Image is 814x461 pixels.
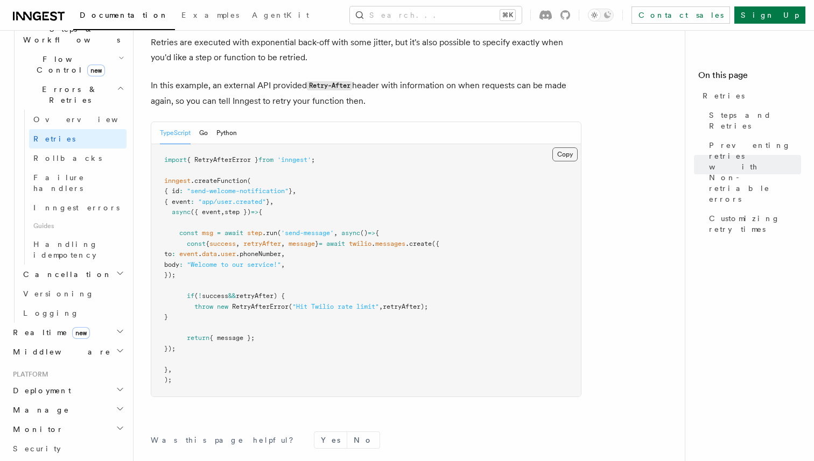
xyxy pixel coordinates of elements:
span: "send-welcome-notification" [187,187,289,195]
div: Errors & Retries [19,110,127,265]
a: Overview [29,110,127,129]
span: Flow Control [19,54,118,75]
span: ( [194,292,198,300]
span: , [221,208,224,216]
span: retryAfter); [383,303,428,310]
span: = [319,240,322,247]
span: Retries [33,134,75,143]
span: , [168,366,172,373]
span: Rollbacks [33,154,102,162]
span: return [187,334,209,342]
span: ); [164,376,172,384]
a: Contact sales [631,6,730,24]
span: { [375,229,379,237]
span: . [217,250,221,258]
span: , [281,250,285,258]
span: { message }; [209,334,255,342]
span: } [315,240,319,247]
span: inngest [164,177,191,185]
button: Steps & Workflows [19,19,127,49]
span: 'send-message' [281,229,334,237]
span: Examples [181,11,239,19]
span: "Hit Twilio rate limit" [292,303,379,310]
span: Realtime [9,327,90,338]
span: .create [405,240,432,247]
span: const [179,229,198,237]
p: In this example, an external API provided header with information on when requests can be made ag... [151,78,581,109]
span: Errors & Retries [19,84,117,105]
span: , [379,303,383,310]
span: Handling idempotency [33,240,98,259]
span: messages [375,240,405,247]
span: => [251,208,258,216]
p: Retries are executed with exponential back-off with some jitter, but it's also possible to specif... [151,35,581,65]
span: }); [164,271,176,279]
kbd: ⌘K [500,10,515,20]
button: Cancellation [19,265,127,284]
span: Preventing retries with Non-retriable errors [709,140,801,204]
button: Toggle dark mode [588,9,614,22]
a: Versioning [19,284,127,303]
span: RetryAfterError [232,303,289,310]
span: Logging [23,309,79,317]
button: Monitor [9,420,127,439]
code: Retry-After [307,81,352,90]
a: Retries [698,86,801,105]
span: = [217,229,221,237]
span: Guides [29,217,127,235]
a: Logging [19,303,127,323]
a: AgentKit [245,3,315,29]
button: No [347,432,380,448]
span: , [270,198,273,205]
span: { event [164,198,191,205]
span: { id [164,187,179,195]
span: Inngest errors [33,203,120,212]
a: Failure handlers [29,168,127,198]
span: throw [194,303,213,310]
span: new [87,65,105,76]
span: retryAfter) { [236,292,285,300]
span: Failure handlers [33,173,85,193]
span: success [209,240,236,247]
span: Manage [9,405,69,415]
a: Security [9,439,127,458]
span: "Welcome to our service!" [187,261,281,268]
span: Steps and Retries [709,110,801,131]
span: from [258,156,273,164]
span: async [172,208,191,216]
span: , [334,229,338,237]
span: Platform [9,370,48,379]
a: Rollbacks [29,148,127,168]
span: } [164,366,168,373]
span: Retries [703,90,745,101]
h4: On this page [698,69,801,86]
span: msg [202,229,213,237]
span: to [164,250,172,258]
span: message [289,240,315,247]
button: Deployment [9,381,127,400]
span: : [179,261,183,268]
span: step }) [224,208,251,216]
span: new [72,327,90,339]
button: Search...⌘K [350,6,522,24]
span: Documentation [80,11,169,19]
span: => [368,229,375,237]
a: Retries [29,129,127,148]
a: Examples [175,3,245,29]
span: new [217,303,228,310]
span: . [371,240,375,247]
span: : [172,250,176,258]
p: Was this page helpful? [151,435,301,445]
span: AgentKit [252,11,309,19]
button: Manage [9,400,127,420]
span: .phoneNumber [236,250,281,258]
button: TypeScript [160,122,191,144]
span: await [326,240,345,247]
button: Go [199,122,208,144]
span: { [206,240,209,247]
span: , [236,240,240,247]
span: if [187,292,194,300]
button: Middleware [9,342,127,361]
span: success [202,292,228,300]
span: event [179,250,198,258]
